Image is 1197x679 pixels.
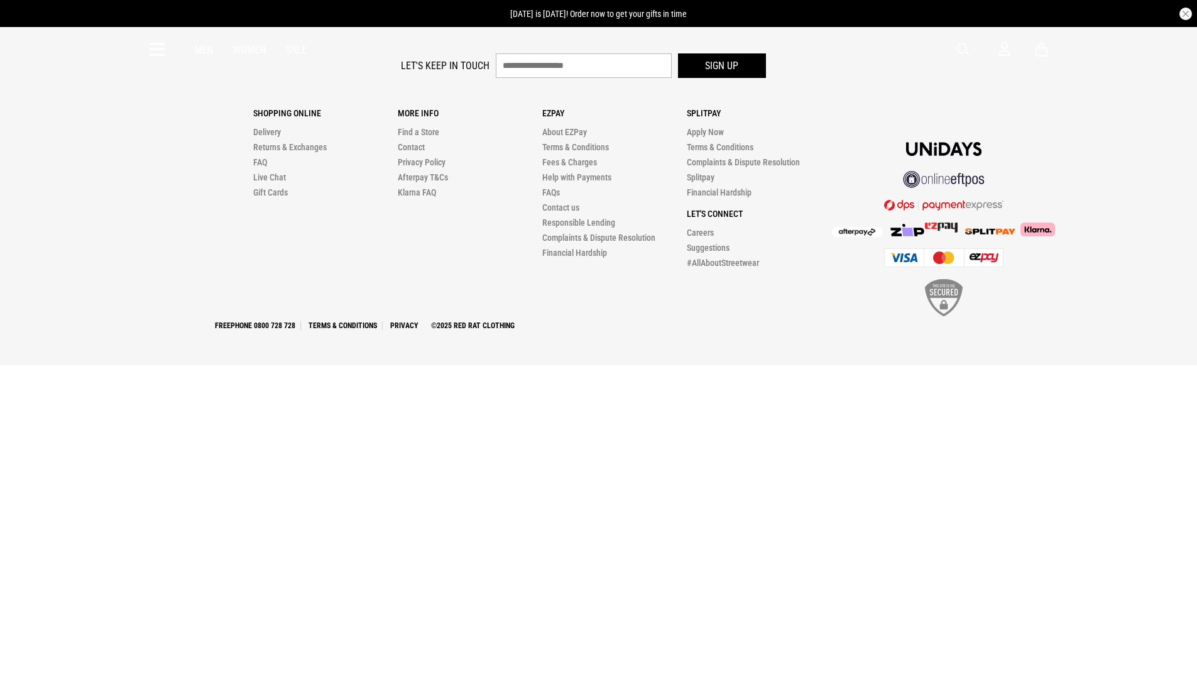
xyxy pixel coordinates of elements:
a: Terms & Conditions [687,142,753,152]
a: Privacy [385,321,424,330]
img: Cards [884,248,1003,267]
a: Men [194,44,213,56]
img: online eftpos [903,171,985,188]
a: Terms & Conditions [303,321,383,330]
a: Klarna FAQ [398,187,436,197]
img: Klarna [1015,223,1055,236]
a: Careers [687,228,714,238]
a: Complaints & Dispute Resolution [542,233,655,243]
a: FAQ [253,157,267,167]
img: Afterpay [832,227,882,237]
img: DPS [884,199,1003,211]
p: Ezpay [542,108,687,118]
img: Redrat logo [559,40,642,59]
a: Contact us [542,202,579,213]
a: Help with Payments [542,172,611,182]
a: ©2025 Red Rat Clothing [426,321,520,330]
img: Splitpay [965,228,1015,235]
a: Women [233,44,266,56]
a: Terms & Conditions [542,142,609,152]
a: Suggestions [687,243,730,253]
a: Find a Store [398,127,439,137]
a: Sale [286,44,307,56]
a: Financial Hardship [542,248,607,258]
a: Apply Now [687,127,724,137]
a: Privacy Policy [398,157,445,167]
a: Contact [398,142,425,152]
span: [DATE] is [DATE]! Order now to get your gifts in time [510,9,687,19]
a: About EZPay [542,127,587,137]
a: Delivery [253,127,281,137]
a: #AllAboutStreetwear [687,258,759,268]
img: Unidays [906,142,981,156]
a: Freephone 0800 728 728 [210,321,301,330]
img: Splitpay [925,223,958,233]
a: FAQs [542,187,560,197]
a: Splitpay [687,172,714,182]
a: Complaints & Dispute Resolution [687,157,800,167]
p: Let's Connect [687,209,831,219]
a: Live Chat [253,172,286,182]
img: SSL [925,279,963,316]
img: Zip [890,224,925,236]
a: Fees & Charges [542,157,597,167]
p: More Info [398,108,542,118]
a: Afterpay T&Cs [398,172,448,182]
p: Splitpay [687,108,831,118]
a: Returns & Exchanges [253,142,327,152]
a: Financial Hardship [687,187,752,197]
p: Shopping Online [253,108,398,118]
a: Responsible Lending [542,218,615,228]
a: Gift Cards [253,187,288,197]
